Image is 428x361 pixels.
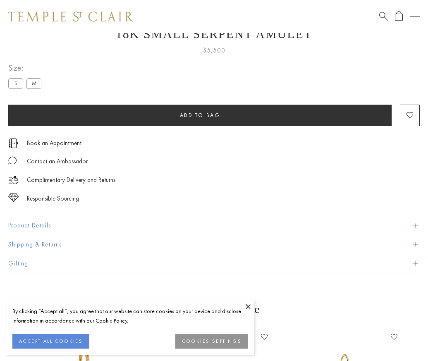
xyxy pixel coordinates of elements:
[27,156,88,167] div: Contact an Ambassador
[27,175,115,185] p: Complimentary Delivery and Returns
[8,105,392,126] button: Add to bag
[12,306,248,325] div: By clicking “Accept all”, you agree that our website can store cookies on your device and disclos...
[27,194,79,204] div: Responsible Sourcing
[175,334,248,349] button: COOKIES SETTINGS
[203,45,225,56] span: $5,500
[8,78,23,88] label: S
[27,139,81,148] a: Book an Appointment
[26,78,41,88] label: M
[8,12,133,22] img: Temple St. Clair
[8,254,420,273] button: Gifting
[8,175,19,185] img: icon_delivery.svg
[8,194,19,202] img: icon_sourcing.svg
[8,61,45,75] span: Size:
[410,12,420,22] button: Open navigation
[379,11,388,22] a: Search
[8,156,17,165] img: MessageIcon-01_2.svg
[395,11,403,22] a: Open Shopping Bag
[8,27,420,41] h1: 18K Small Serpent Amulet
[8,139,18,148] img: icon_appointment.svg
[8,216,420,235] button: Product Details
[8,235,420,254] button: Shipping & Returns
[180,112,220,119] span: Add to bag
[12,334,89,349] button: ACCEPT ALL COOKIES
